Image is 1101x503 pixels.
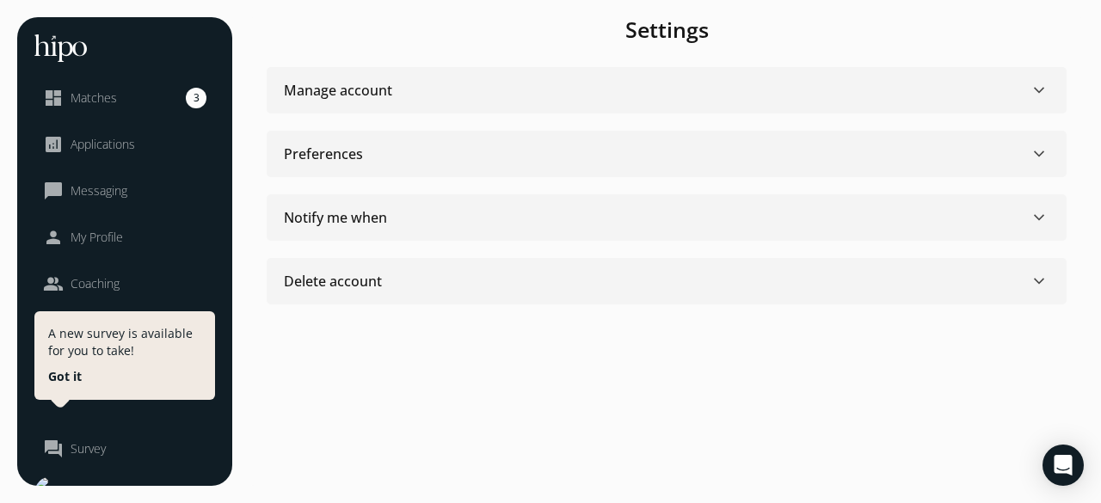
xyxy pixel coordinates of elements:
[43,134,64,155] span: analytics
[43,88,64,108] span: dashboard
[284,271,382,291] div: Delete account
[43,181,64,201] span: chat_bubble_outline
[1029,80,1049,101] span: keyboard_arrow_down
[186,88,206,108] span: 3
[43,227,64,248] span: person
[71,182,127,199] span: Messaging
[43,181,206,201] a: chat_bubble_outlineMessaging
[43,273,206,294] a: peopleCoaching
[1029,207,1049,228] span: keyboard_arrow_down
[71,229,123,246] span: My Profile
[43,439,64,459] span: question_answer
[71,136,135,153] span: Applications
[77,485,174,502] span: [PERSON_NAME]
[284,207,387,228] div: Notify me when
[48,368,82,385] button: Got it
[43,134,206,155] a: analyticsApplications
[71,275,120,292] span: Coaching
[284,144,363,164] div: Preferences
[71,440,106,457] span: Survey
[249,17,1084,41] h1: Settings
[284,80,392,101] div: Manage account
[71,89,117,107] span: Matches
[48,325,201,359] p: A new survey is available for you to take!
[34,34,87,62] img: hh-logo-white
[1043,445,1084,486] div: Open Intercom Messenger
[1029,271,1049,291] span: keyboard_arrow_down
[43,227,206,248] a: personMy Profile
[43,88,206,108] a: dashboardMatches3
[43,439,206,459] a: question_answerSurvey
[43,273,64,294] span: people
[1029,144,1049,164] span: keyboard_arrow_down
